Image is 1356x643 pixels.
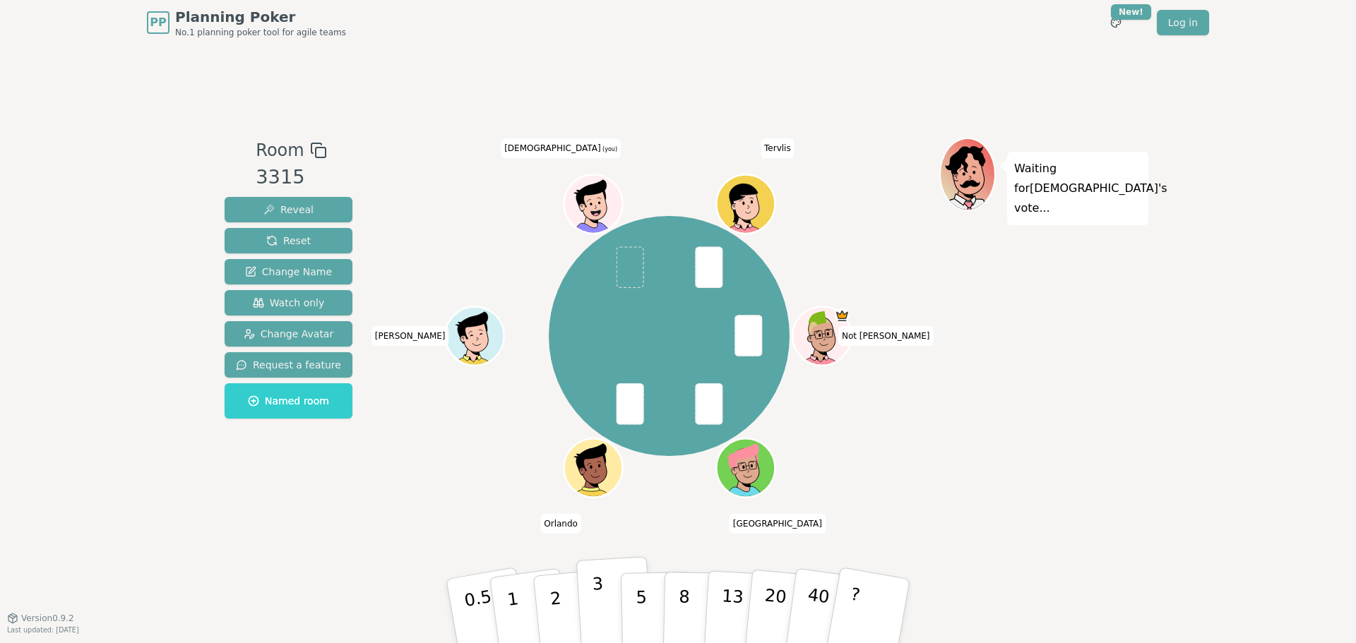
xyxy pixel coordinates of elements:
[263,203,314,217] span: Reveal
[566,176,621,232] button: Click to change your avatar
[1014,159,1141,218] p: Waiting for [DEMOGRAPHIC_DATA] 's vote...
[225,352,352,378] button: Request a feature
[838,326,934,346] span: Click to change your name
[835,308,850,323] span: Not Shaun is the host
[225,197,352,222] button: Reveal
[248,394,329,408] span: Named room
[1103,10,1129,35] button: New!
[501,138,621,158] span: Click to change your name
[21,613,74,624] span: Version 0.9.2
[175,7,346,27] span: Planning Poker
[601,146,618,152] span: (you)
[245,265,332,279] span: Change Name
[175,27,346,38] span: No.1 planning poker tool for agile teams
[1111,4,1151,20] div: New!
[253,296,325,310] span: Watch only
[225,383,352,419] button: Named room
[147,7,346,38] a: PPPlanning PokerNo.1 planning poker tool for agile teams
[225,228,352,253] button: Reset
[244,327,334,341] span: Change Avatar
[540,513,581,533] span: Click to change your name
[266,234,311,248] span: Reset
[225,321,352,347] button: Change Avatar
[1157,10,1209,35] a: Log in
[761,138,795,158] span: Click to change your name
[150,14,166,31] span: PP
[730,513,826,533] span: Click to change your name
[7,626,79,634] span: Last updated: [DATE]
[225,259,352,284] button: Change Name
[236,358,341,372] span: Request a feature
[256,138,304,163] span: Room
[256,163,326,192] div: 3315
[371,326,449,346] span: Click to change your name
[225,290,352,316] button: Watch only
[7,613,74,624] button: Version0.9.2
